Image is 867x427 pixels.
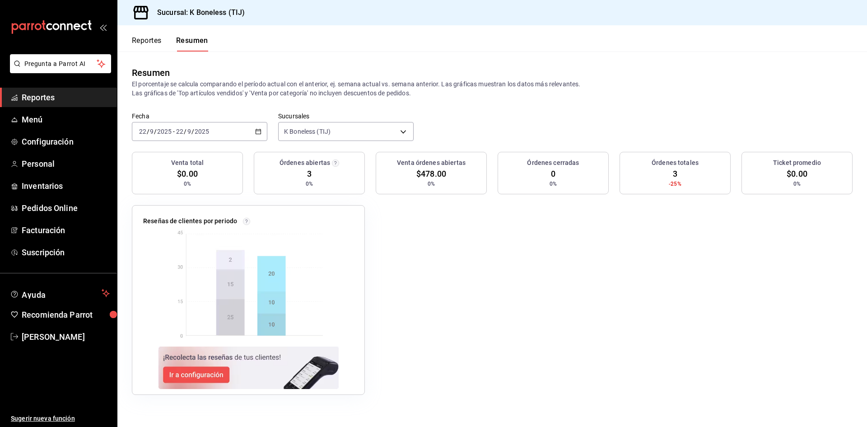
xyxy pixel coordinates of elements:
h3: Sucursal: K Boneless (TIJ) [150,7,245,18]
span: / [154,128,157,135]
span: Configuración [22,136,110,148]
span: Inventarios [22,180,110,192]
span: 0% [306,180,313,188]
h3: Venta órdenes abiertas [397,158,466,168]
p: Reseñas de clientes por periodo [143,216,237,226]
span: Facturación [22,224,110,236]
div: navigation tabs [132,36,208,52]
h3: Órdenes cerradas [527,158,579,168]
span: 3 [673,168,677,180]
input: ---- [157,128,172,135]
span: Personal [22,158,110,170]
span: Suscripción [22,246,110,258]
span: $0.00 [787,168,807,180]
span: Sugerir nueva función [11,414,110,423]
h3: Órdenes abiertas [280,158,330,168]
span: Reportes [22,91,110,103]
span: 0% [550,180,557,188]
span: 0% [428,180,435,188]
h3: Ticket promedio [773,158,821,168]
span: 0% [184,180,191,188]
label: Fecha [132,113,267,119]
span: Ayuda [22,288,98,299]
button: open_drawer_menu [99,23,107,31]
span: -25% [669,180,681,188]
button: Resumen [176,36,208,52]
span: K Boneless (TIJ) [284,127,331,136]
span: Pregunta a Parrot AI [24,59,97,69]
button: Pregunta a Parrot AI [10,54,111,73]
input: -- [176,128,184,135]
span: / [184,128,186,135]
span: Menú [22,113,110,126]
span: 0% [793,180,801,188]
input: -- [187,128,191,135]
h3: Órdenes totales [652,158,699,168]
span: / [147,128,149,135]
div: Resumen [132,66,170,80]
a: Pregunta a Parrot AI [6,66,111,75]
input: ---- [194,128,210,135]
span: 0 [551,168,555,180]
span: - [173,128,175,135]
h3: Venta total [171,158,204,168]
button: Reportes [132,36,162,52]
span: 3 [307,168,312,180]
span: $0.00 [177,168,198,180]
span: Recomienda Parrot [22,309,110,321]
input: -- [139,128,147,135]
label: Sucursales [278,113,414,119]
span: Pedidos Online [22,202,110,214]
span: [PERSON_NAME] [22,331,110,343]
p: El porcentaje se calcula comparando el período actual con el anterior, ej. semana actual vs. sema... [132,80,853,98]
input: -- [149,128,154,135]
span: $478.00 [416,168,446,180]
span: / [191,128,194,135]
